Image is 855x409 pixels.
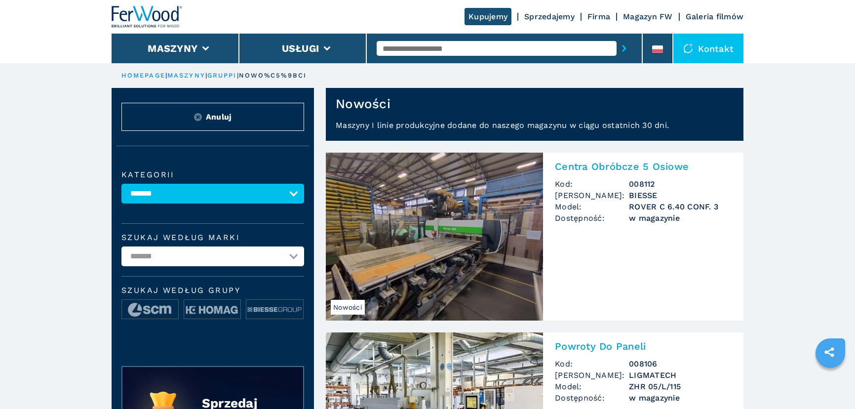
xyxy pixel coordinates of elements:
[587,12,610,21] a: Firma
[121,103,304,131] button: ResetAnuluj
[205,72,207,79] span: |
[629,178,732,190] h3: 008112
[673,34,743,63] div: Kontakt
[465,8,511,25] a: Kupujemy
[617,37,632,60] button: submit-button
[331,300,365,315] span: Nowości
[121,234,304,242] label: Szukaj według marki
[237,72,239,79] span: |
[813,365,848,402] iframe: Chat
[555,358,629,369] span: Kod:
[629,369,732,381] h3: LIGMATECH
[555,190,629,201] span: [PERSON_NAME]:
[555,178,629,190] span: Kod:
[122,300,178,320] img: image
[555,161,732,172] h2: Centra Obróbcze 5 Osiowe
[555,392,629,404] span: Dostępność:
[524,12,575,21] a: Sprzedajemy
[326,153,743,321] a: Centra Obróbcze 5 Osiowe BIESSE ROVER C 6.40 CONF. 3NowościCentra Obróbcze 5 OsioweKod:008112[PER...
[683,43,693,53] img: Kontakt
[206,111,232,123] span: Anuluj
[121,286,304,294] span: Szukaj według grupy
[629,392,732,404] span: w magazynie
[623,12,673,21] a: Magazyn FW
[326,120,743,141] p: Maszyny I linie produkcyjne dodane do naszego magazynu w ciągu ostatnich 30 dni.
[555,212,629,224] span: Dostępność:
[686,12,744,21] a: Galeria filmów
[121,72,165,79] a: HOMEPAGE
[184,300,240,320] img: image
[555,340,732,352] h2: Powroty Do Paneli
[555,381,629,392] span: Model:
[629,212,732,224] span: w magazynie
[194,113,202,121] img: Reset
[121,171,304,179] label: kategorii
[629,381,732,392] h3: ZHR 05/L/115
[165,72,167,79] span: |
[167,72,205,79] a: maszyny
[555,369,629,381] span: [PERSON_NAME]:
[629,358,732,369] h3: 008106
[239,71,307,80] p: nowo%C5%9Bci
[148,42,197,54] button: Maszyny
[246,300,303,320] img: image
[282,42,319,54] button: Usługi
[112,6,183,28] img: Ferwood
[629,201,732,212] h3: ROVER C 6.40 CONF. 3
[555,201,629,212] span: Model:
[336,96,390,112] h1: Nowości
[207,72,237,79] a: gruppi
[326,153,543,321] img: Centra Obróbcze 5 Osiowe BIESSE ROVER C 6.40 CONF. 3
[817,340,842,365] a: sharethis
[629,190,732,201] h3: BIESSE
